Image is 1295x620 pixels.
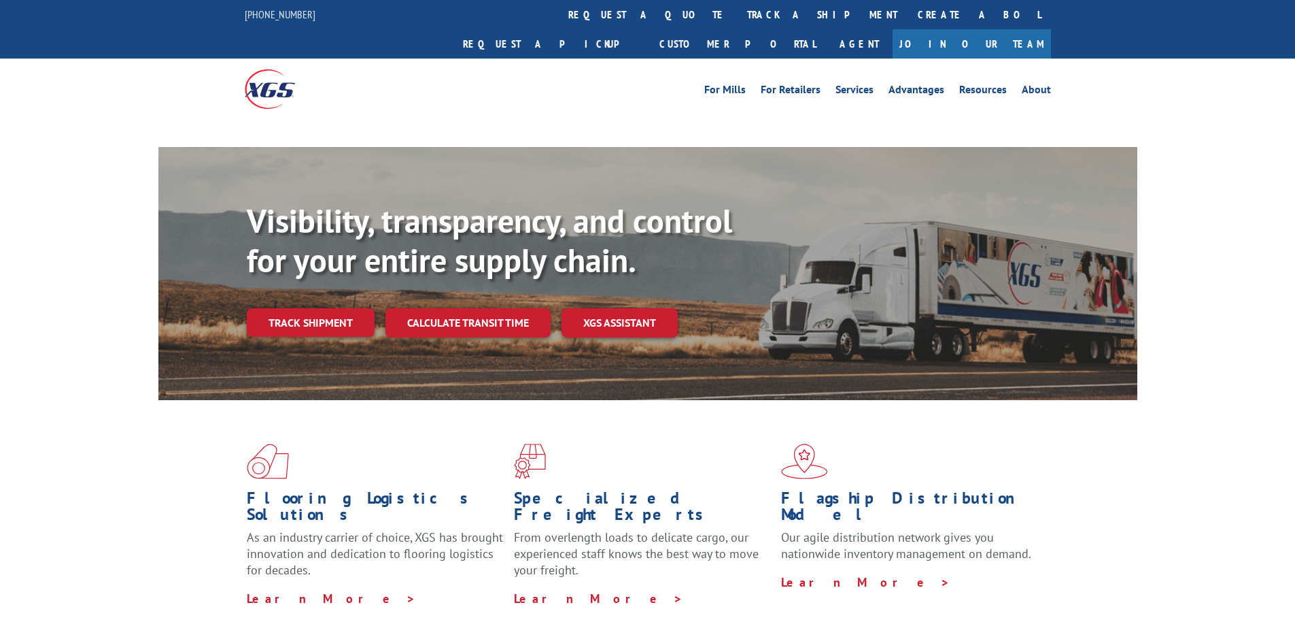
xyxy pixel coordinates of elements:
[514,490,771,529] h1: Specialized Freight Experts
[781,529,1031,561] span: Our agile distribution network gives you nationwide inventory management on demand.
[514,591,683,606] a: Learn More >
[247,490,504,529] h1: Flooring Logistics Solutions
[888,84,944,99] a: Advantages
[247,308,375,337] a: Track shipment
[649,29,826,59] a: Customer Portal
[893,29,1051,59] a: Join Our Team
[781,490,1038,529] h1: Flagship Distribution Model
[247,199,732,281] b: Visibility, transparency, and control for your entire supply chain.
[835,84,874,99] a: Services
[247,529,503,578] span: As an industry carrier of choice, XGS has brought innovation and dedication to flooring logistics...
[826,29,893,59] a: Agent
[781,444,828,479] img: xgs-icon-flagship-distribution-model-red
[245,7,315,21] a: [PHONE_NUMBER]
[959,84,1007,99] a: Resources
[562,308,678,338] a: XGS ASSISTANT
[514,444,546,479] img: xgs-icon-focused-on-flooring-red
[385,308,551,338] a: Calculate transit time
[247,591,416,606] a: Learn More >
[761,84,821,99] a: For Retailers
[453,29,649,59] a: Request a pickup
[781,574,950,590] a: Learn More >
[1022,84,1051,99] a: About
[247,444,289,479] img: xgs-icon-total-supply-chain-intelligence-red
[704,84,746,99] a: For Mills
[514,529,771,590] p: From overlength loads to delicate cargo, our experienced staff knows the best way to move your fr...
